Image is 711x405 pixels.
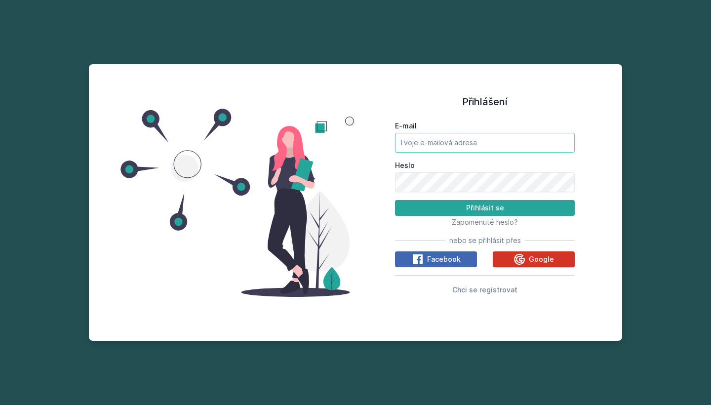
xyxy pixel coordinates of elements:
[395,133,575,153] input: Tvoje e-mailová adresa
[395,121,575,131] label: E-mail
[395,200,575,216] button: Přihlásit se
[395,94,575,109] h1: Přihlášení
[452,285,517,294] span: Chci se registrovat
[493,251,575,267] button: Google
[395,251,477,267] button: Facebook
[452,283,517,295] button: Chci se registrovat
[395,161,575,170] label: Heslo
[427,254,461,264] span: Facebook
[529,254,554,264] span: Google
[452,218,518,226] span: Zapomenuté heslo?
[449,236,521,245] span: nebo se přihlásit přes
